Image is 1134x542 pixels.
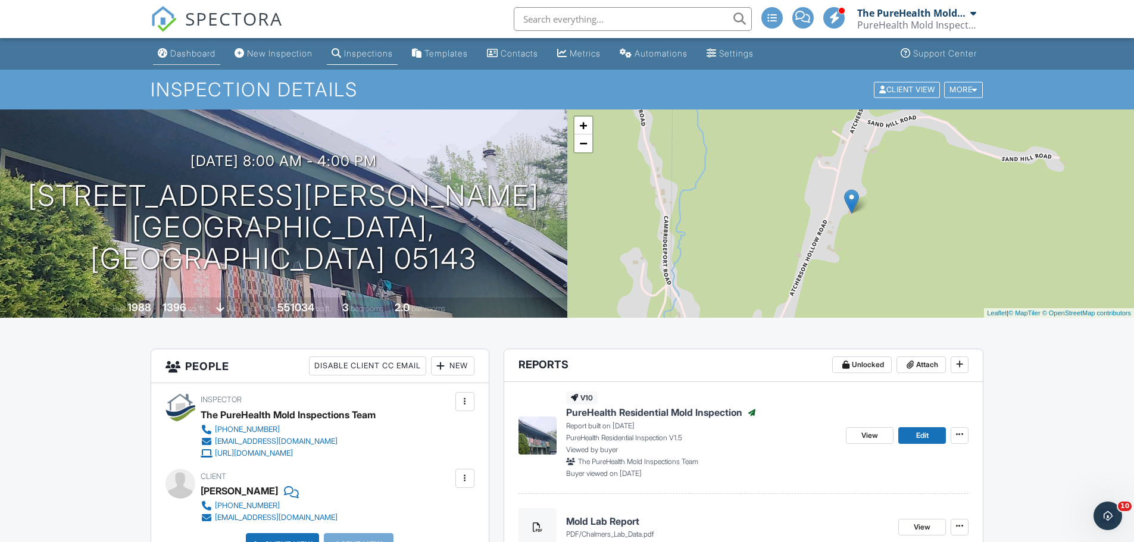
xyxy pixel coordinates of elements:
span: sq.ft. [316,304,331,313]
span: Client [201,472,226,481]
span: Built [113,304,126,313]
h1: [STREET_ADDRESS][PERSON_NAME] [GEOGRAPHIC_DATA], [GEOGRAPHIC_DATA] 05143 [19,180,548,274]
input: Search everything... [514,7,752,31]
div: More [944,82,983,98]
a: Zoom in [574,117,592,134]
div: New Inspection [247,48,313,58]
span: 10 [1118,502,1132,511]
span: Lot Size [251,304,276,313]
h3: [DATE] 8:00 am - 4:00 pm [190,153,377,169]
div: Client View [874,82,940,98]
a: [EMAIL_ADDRESS][DOMAIN_NAME] [201,436,366,447]
a: © MapTiler [1008,309,1041,317]
a: Settings [702,43,758,65]
div: [PERSON_NAME] [201,482,278,500]
div: 1988 [127,301,151,314]
div: [PHONE_NUMBER] [215,501,280,510]
span: bedrooms [351,304,383,313]
div: 1396 [163,301,186,314]
div: | [984,308,1134,318]
a: Zoom out [574,134,592,152]
div: 551034 [277,301,314,314]
div: [PHONE_NUMBER] [215,425,280,434]
div: Templates [424,48,468,58]
div: PureHealth Mold Inspections [857,19,976,31]
a: Templates [407,43,473,65]
a: [EMAIL_ADDRESS][DOMAIN_NAME] [201,512,338,524]
span: slab [226,304,239,313]
a: Contacts [482,43,543,65]
div: Settings [719,48,754,58]
a: Inspections [327,43,398,65]
div: [EMAIL_ADDRESS][DOMAIN_NAME] [215,437,338,446]
div: Automations [635,48,688,58]
a: [PHONE_NUMBER] [201,424,366,436]
a: Automations (Basic) [615,43,692,65]
a: [PHONE_NUMBER] [201,500,338,512]
a: Metrics [552,43,605,65]
a: [URL][DOMAIN_NAME] [201,447,366,459]
div: [EMAIL_ADDRESS][DOMAIN_NAME] [215,513,338,522]
div: Contacts [501,48,538,58]
div: Inspections [344,48,393,58]
div: Disable Client CC Email [309,356,426,375]
iframe: Intercom live chat [1094,502,1122,530]
div: New [431,356,474,375]
h3: People [151,349,489,383]
div: The PureHealth Mold Inspections Team [201,406,376,424]
div: 3 [342,301,349,314]
span: sq. ft. [188,304,205,313]
span: SPECTORA [185,6,283,31]
span: bathrooms [411,304,445,313]
div: Support Center [913,48,977,58]
a: SPECTORA [151,16,283,41]
a: New Inspection [230,43,317,65]
img: The Best Home Inspection Software - Spectora [151,6,177,32]
div: Dashboard [170,48,215,58]
div: 2.0 [395,301,410,314]
span: Inspector [201,395,242,404]
div: The PureHealth Mold Inspections Team [857,7,967,19]
a: Client View [873,84,943,93]
div: Metrics [570,48,601,58]
a: Dashboard [153,43,220,65]
h1: Inspection Details [151,79,984,100]
a: © OpenStreetMap contributors [1042,309,1131,317]
div: [URL][DOMAIN_NAME] [215,449,293,458]
a: Support Center [896,43,982,65]
a: Leaflet [987,309,1007,317]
